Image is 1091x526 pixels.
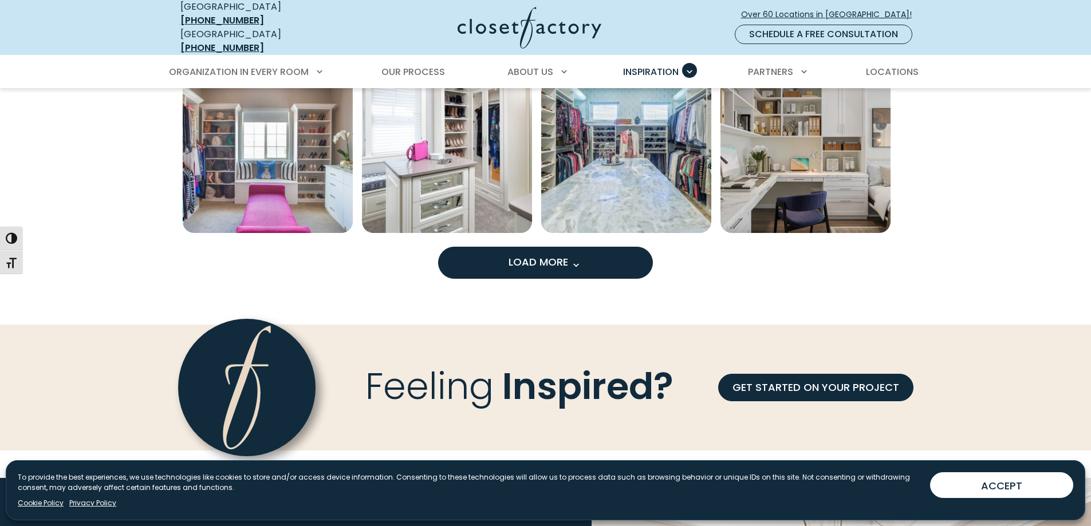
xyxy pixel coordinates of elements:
[509,255,583,269] span: Load More
[458,7,601,49] img: Closet Factory Logo
[381,65,445,78] span: Our Process
[180,27,346,55] div: [GEOGRAPHIC_DATA]
[169,65,309,78] span: Organization in Every Room
[180,14,264,27] a: [PHONE_NUMBER]
[183,63,353,233] a: Open inspiration gallery to preview enlarged image
[720,63,891,233] img: Wall bed built into shaker cabinetry in office, includes crown molding and goose neck lighting.
[502,361,673,412] span: Inspired?
[720,63,891,233] a: Open inspiration gallery to preview enlarged image
[735,25,912,44] a: Schedule a Free Consultation
[930,472,1073,498] button: ACCEPT
[718,374,913,401] a: GET STARTED ON YOUR PROJECT
[507,65,553,78] span: About Us
[362,63,532,233] img: Walk-in closet with open shoe shelving with elite chrome toe stops, glass inset door fronts, and ...
[866,65,919,78] span: Locations
[748,65,793,78] span: Partners
[362,63,532,233] a: Open inspiration gallery to preview enlarged image
[741,9,921,21] span: Over 60 Locations in [GEOGRAPHIC_DATA]!
[69,498,116,508] a: Privacy Policy
[741,5,921,25] a: Over 60 Locations in [GEOGRAPHIC_DATA]!
[541,63,711,233] a: Open inspiration gallery to preview enlarged image
[18,472,921,493] p: To provide the best experiences, we use technologies like cookies to store and/or access device i...
[541,63,711,233] img: Large central island and dual handing rods in walk-in closet. Features glass open shelving and cr...
[161,56,931,88] nav: Primary Menu
[623,65,679,78] span: Inspiration
[183,63,353,233] img: Walk-in closet with dual hanging rods, crown molding, built-in drawers and window seat bench.
[365,361,494,412] span: Feeling
[438,247,653,279] button: Load more inspiration gallery images
[18,498,64,508] a: Cookie Policy
[180,41,264,54] a: [PHONE_NUMBER]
